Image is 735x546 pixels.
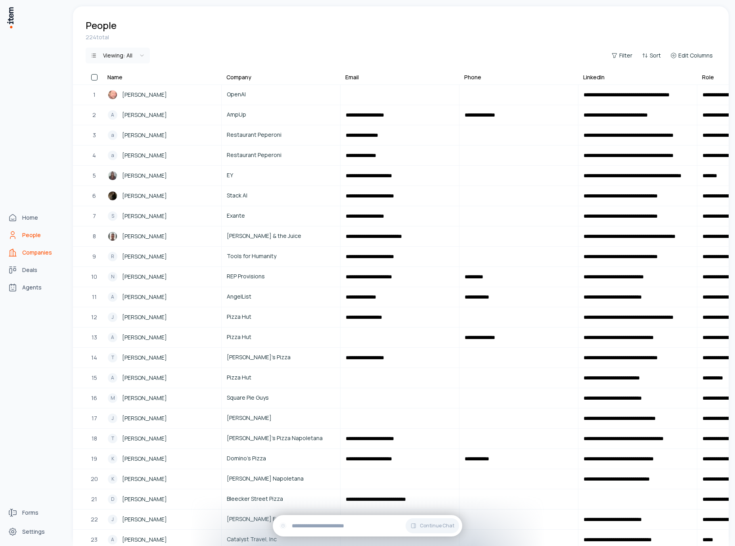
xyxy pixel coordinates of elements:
div: D [108,494,117,504]
span: [PERSON_NAME] [122,475,167,483]
span: [PERSON_NAME] [122,293,167,301]
a: Restaurant Peperoni [222,126,340,145]
span: 4 [92,151,96,160]
h1: People [86,19,117,32]
span: Exante [227,211,335,220]
a: OpenAI [222,85,340,104]
span: AmpUp [227,110,335,119]
span: Stack AI [227,191,335,200]
span: Catalyst Travel, Inc [227,535,335,544]
a: Settings [5,524,65,540]
div: a [108,130,117,140]
span: Forms [22,509,38,517]
span: Settings [22,528,45,536]
span: 3 [93,131,96,140]
div: T [108,353,117,362]
div: A [108,535,117,544]
div: A [108,333,117,342]
span: [PERSON_NAME] [122,374,167,382]
a: D[PERSON_NAME] [103,490,221,509]
span: 20 [91,475,98,483]
div: a [108,151,117,160]
div: Email [345,73,359,81]
button: Sort [639,50,664,61]
div: Phone [464,73,481,81]
span: 2 [92,111,96,119]
span: [PERSON_NAME] [122,111,167,119]
span: [PERSON_NAME] [122,212,167,220]
span: [PERSON_NAME] Napoletana [227,474,335,483]
span: [PERSON_NAME] [122,313,167,322]
span: Square Pie Guys [227,393,335,402]
div: N [108,272,117,282]
span: 13 [92,333,97,342]
span: Deals [22,266,37,274]
span: 11 [92,293,97,301]
a: Sam Altman[PERSON_NAME] [103,85,221,104]
span: 21 [91,495,97,504]
a: Home [5,210,65,226]
a: [PERSON_NAME] Franchise & Development, Llc. [222,510,340,529]
a: [PERSON_NAME] Napoletana [222,469,340,489]
span: Home [22,214,38,222]
span: Pizza Hut [227,333,335,341]
a: Miguel Martin[PERSON_NAME] [103,227,221,246]
a: A[PERSON_NAME] [103,105,221,125]
span: Pizza Hut [227,373,335,382]
span: [PERSON_NAME] [122,495,167,504]
span: [PERSON_NAME] [227,414,335,422]
span: [PERSON_NAME] [122,394,167,402]
span: REP Provisions [227,272,335,281]
div: Company [226,73,251,81]
a: Mariana Valencia[PERSON_NAME] [103,166,221,185]
a: Stack AI [222,186,340,205]
span: Restaurant Peperoni [227,151,335,159]
div: T [108,434,117,443]
a: EY [222,166,340,185]
span: [PERSON_NAME] Franchise & Development, Llc. [227,515,335,523]
span: 10 [91,272,97,281]
span: AngelList [227,292,335,301]
div: J [108,312,117,322]
span: [PERSON_NAME] [122,333,167,342]
div: 224 total [86,33,716,41]
span: 22 [91,515,98,524]
div: R [108,252,117,261]
a: S[PERSON_NAME] [103,207,221,226]
a: [PERSON_NAME] & the Juice [222,227,340,246]
a: A[PERSON_NAME] [103,368,221,387]
a: People [5,227,65,243]
span: Domino's Pizza [227,454,335,463]
div: A [108,292,117,302]
a: J[PERSON_NAME] [103,308,221,327]
div: K [108,474,117,484]
span: People [22,231,41,239]
span: [PERSON_NAME] [122,90,167,99]
img: Sam Altman [108,90,117,100]
div: Continue Chat [273,515,462,536]
span: [PERSON_NAME] [122,252,167,261]
a: Domino's Pizza [222,449,340,468]
span: Edit Columns [678,52,713,59]
span: [PERSON_NAME] [122,131,167,140]
a: Bernard Aceituno[PERSON_NAME] [103,186,221,205]
a: [PERSON_NAME]'s Pizza Napoletana [222,429,340,448]
a: Exante [222,207,340,226]
span: [PERSON_NAME] [122,535,167,544]
span: [PERSON_NAME] [122,454,167,463]
a: M[PERSON_NAME] [103,389,221,408]
span: [PERSON_NAME] [122,192,167,200]
img: Miguel Martin [108,232,117,241]
a: T[PERSON_NAME] [103,348,221,367]
a: K[PERSON_NAME] [103,449,221,468]
a: N[PERSON_NAME] [103,267,221,286]
span: [PERSON_NAME]'s Pizza Napoletana [227,434,335,443]
span: Filter [619,52,632,59]
a: A[PERSON_NAME] [103,328,221,347]
span: [PERSON_NAME] [122,434,167,443]
span: Pizza Hut [227,312,335,321]
a: Restaurant Peperoni [222,146,340,165]
div: Name [107,73,122,81]
button: Filter [608,50,635,61]
span: [PERSON_NAME] [122,515,167,524]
